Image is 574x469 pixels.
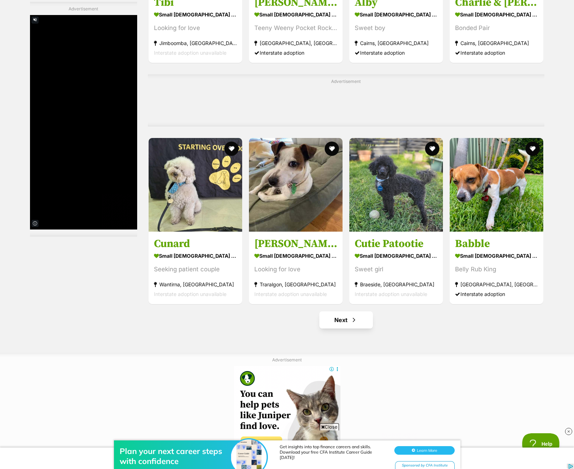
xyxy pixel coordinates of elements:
div: Teeny Weeny Pocket Rocket [254,23,337,33]
h3: Babble [455,237,538,251]
span: Interstate adoption unavailable [254,291,327,297]
img: Luna - Jack Russell Terrier Dog [249,138,343,232]
button: favourite [526,142,540,156]
strong: Traralgon, [GEOGRAPHIC_DATA] [254,280,337,289]
button: favourite [325,142,339,156]
div: Bonded Pair [455,23,538,33]
iframe: Advertisement [30,15,137,229]
a: Babble small [DEMOGRAPHIC_DATA] Dog Belly Rub King [GEOGRAPHIC_DATA], [GEOGRAPHIC_DATA] Interstat... [450,232,543,304]
strong: small [DEMOGRAPHIC_DATA] Dog [154,9,237,20]
strong: small [DEMOGRAPHIC_DATA] Dog [154,251,237,261]
strong: small [DEMOGRAPHIC_DATA] Dog [455,251,538,261]
img: Babble - Jack Russell Terrier Dog [450,138,543,232]
a: Cutie Patootie small [DEMOGRAPHIC_DATA] Dog Sweet girl Braeside, [GEOGRAPHIC_DATA] Interstate ado... [349,232,443,304]
div: Sweet girl [355,265,438,274]
strong: [GEOGRAPHIC_DATA], [GEOGRAPHIC_DATA] [254,38,337,48]
strong: Wantirna, [GEOGRAPHIC_DATA] [154,280,237,289]
a: [PERSON_NAME] small [DEMOGRAPHIC_DATA] Dog Looking for love Traralgon, [GEOGRAPHIC_DATA] Intersta... [249,232,343,304]
button: favourite [224,142,239,156]
div: Belly Rub King [455,265,538,274]
img: Plan your next career steps with confidence [231,13,267,49]
strong: small [DEMOGRAPHIC_DATA] Dog [254,251,337,261]
strong: small [DEMOGRAPHIC_DATA] Dog [254,9,337,20]
h3: Cunard [154,237,237,251]
div: Looking for love [154,23,237,33]
div: Advertisement [30,2,137,237]
strong: Cairns, [GEOGRAPHIC_DATA] [455,38,538,48]
div: Seeking patient couple [154,265,237,274]
a: Cunard small [DEMOGRAPHIC_DATA] Dog Seeking patient couple Wantirna, [GEOGRAPHIC_DATA] Interstate... [149,232,242,304]
span: Interstate adoption unavailable [154,291,226,297]
strong: small [DEMOGRAPHIC_DATA] Dog [355,9,438,20]
img: Cutie Patootie - Poodle (Toy) Dog [349,138,443,232]
strong: Jimboomba, [GEOGRAPHIC_DATA] [154,38,237,48]
div: Plan your next career steps with confidence [120,20,234,40]
button: Learn More [394,20,455,29]
div: Interstate adoption [455,48,538,58]
div: Interstate adoption [355,48,438,58]
div: Interstate adoption [254,48,337,58]
strong: Cairns, [GEOGRAPHIC_DATA] [355,38,438,48]
a: Next page [319,311,373,329]
iframe: Advertisement [234,366,340,455]
h3: Cutie Patootie [355,237,438,251]
img: Cunard - Poodle (Toy) x Maltese Dog [149,138,242,232]
div: Advertisement [148,74,544,127]
div: Looking for love [254,265,337,274]
div: Sweet boy [355,23,438,33]
span: Close [320,423,339,430]
h3: [PERSON_NAME] [254,237,337,251]
span: Interstate adoption unavailable [355,291,427,297]
nav: Pagination [148,311,544,329]
strong: Braeside, [GEOGRAPHIC_DATA] [355,280,438,289]
span: Interstate adoption unavailable [154,50,226,56]
div: Get insights into top finance careers and skills. Download your free CFA Institute Career Guide [... [280,18,387,34]
div: Sponsored by CFA Institute [395,35,455,44]
button: favourite [425,142,439,156]
strong: small [DEMOGRAPHIC_DATA] Dog [355,251,438,261]
div: Interstate adoption [455,289,538,299]
strong: [GEOGRAPHIC_DATA], [GEOGRAPHIC_DATA] [455,280,538,289]
strong: small [DEMOGRAPHIC_DATA] Dog [455,9,538,20]
img: close_rtb.svg [565,428,572,435]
